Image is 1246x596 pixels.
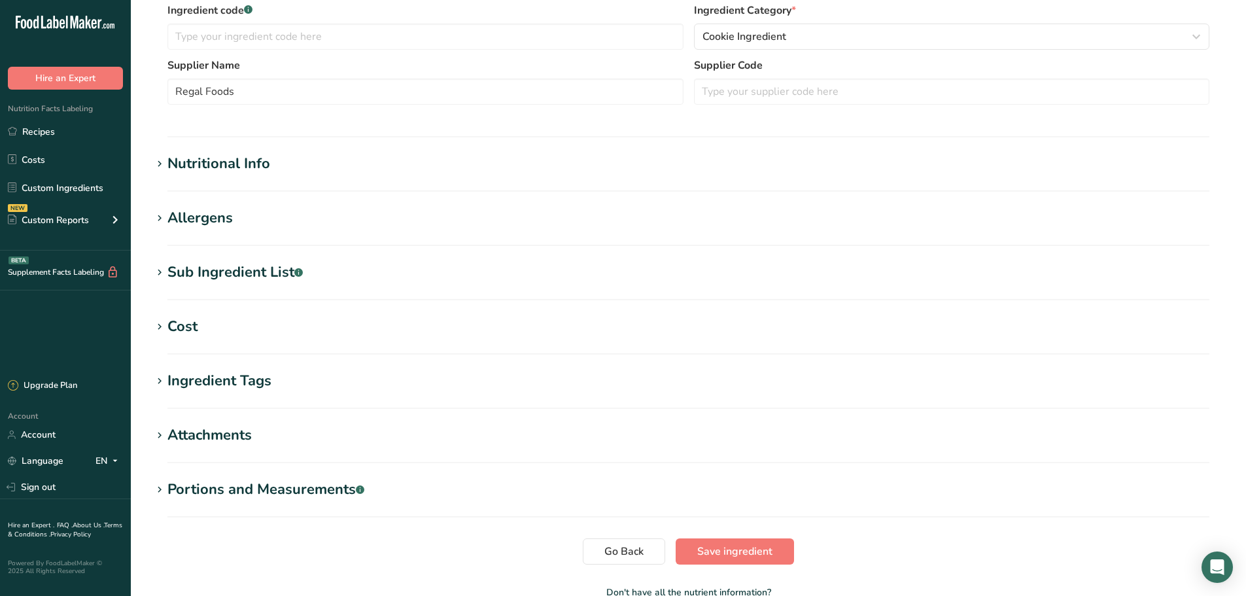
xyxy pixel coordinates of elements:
div: NEW [8,204,27,212]
a: Terms & Conditions . [8,521,122,539]
button: Cookie Ingredient [694,24,1210,50]
label: Ingredient Category [694,3,1210,18]
a: Privacy Policy [50,530,91,539]
div: Custom Reports [8,213,89,227]
div: Open Intercom Messenger [1202,552,1233,583]
label: Supplier Code [694,58,1210,73]
a: Hire an Expert . [8,521,54,530]
span: Go Back [604,544,644,559]
div: Powered By FoodLabelMaker © 2025 All Rights Reserved [8,559,123,575]
a: Language [8,449,63,472]
input: Type your ingredient code here [167,24,684,50]
div: EN [95,453,123,469]
label: Supplier Name [167,58,684,73]
div: Ingredient Tags [167,370,271,392]
div: Portions and Measurements [167,479,364,500]
div: Upgrade Plan [8,379,77,393]
div: Nutritional Info [167,153,270,175]
div: BETA [9,256,29,264]
a: About Us . [73,521,104,530]
div: Sub Ingredient List [167,262,303,283]
button: Save ingredient [676,538,794,565]
div: Allergens [167,207,233,229]
label: Ingredient code [167,3,684,18]
span: Cookie Ingredient [702,29,786,44]
div: Cost [167,316,198,338]
span: Save ingredient [697,544,772,559]
input: Type your supplier name here [167,79,684,105]
a: FAQ . [57,521,73,530]
input: Type your supplier code here [694,79,1210,105]
button: Hire an Expert [8,67,123,90]
button: Go Back [583,538,665,565]
div: Attachments [167,425,252,446]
